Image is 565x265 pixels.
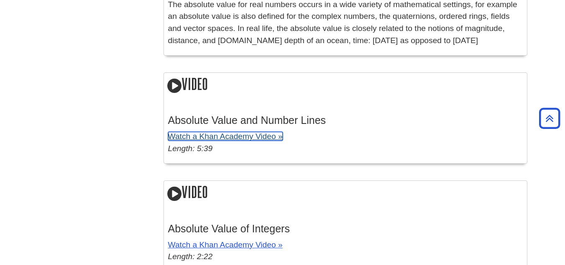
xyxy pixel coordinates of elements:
[168,132,283,141] a: Watch a Khan Academy Video »
[168,240,283,249] a: Watch a Khan Academy Video »
[164,73,527,97] h2: Video
[168,114,523,126] h3: Absolute Value and Number Lines
[536,113,563,124] a: Back to Top
[168,144,213,153] em: Length: 5:39
[168,252,213,261] em: Length: 2:22
[164,181,527,205] h2: Video
[168,223,523,235] h3: Absolute Value of Integers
